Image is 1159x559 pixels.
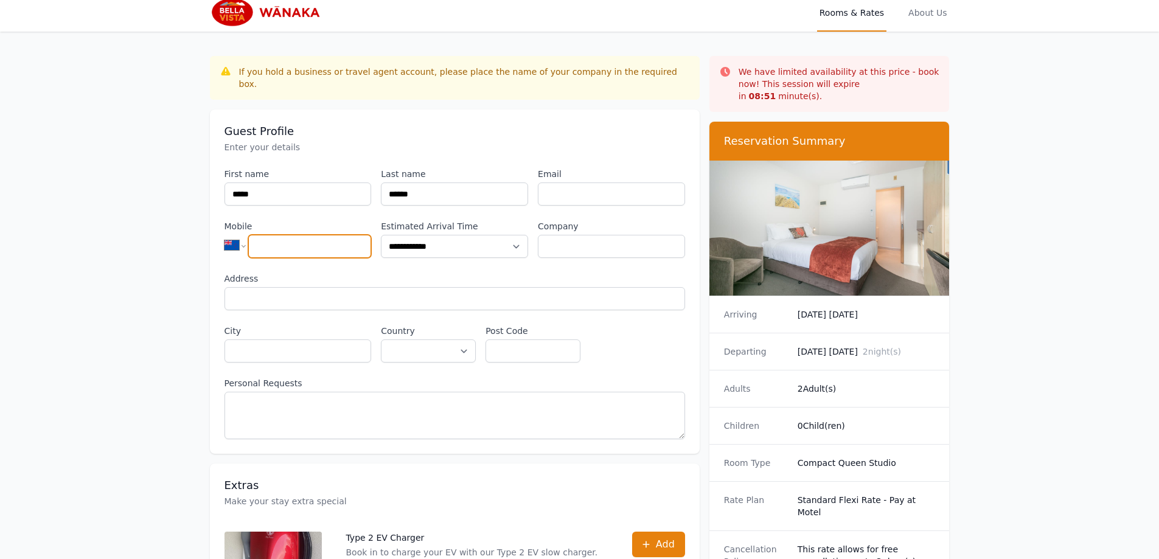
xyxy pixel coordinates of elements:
label: Post Code [486,325,580,337]
dt: Adults [724,383,788,395]
dd: Standard Flexi Rate - Pay at Motel [798,494,935,518]
label: Email [538,168,685,180]
strong: 08 : 51 [749,91,776,101]
label: Last name [381,168,528,180]
h3: Reservation Summary [724,134,935,148]
label: First name [224,168,372,180]
dt: Departing [724,345,788,358]
dd: 0 Child(ren) [798,420,935,432]
dd: 2 Adult(s) [798,383,935,395]
dd: [DATE] [DATE] [798,308,935,321]
dd: Compact Queen Studio [798,457,935,469]
label: Personal Requests [224,377,685,389]
p: Make your stay extra special [224,495,685,507]
dd: [DATE] [DATE] [798,345,935,358]
dt: Room Type [724,457,788,469]
button: Add [632,532,685,557]
p: We have limited availability at this price - book now! This session will expire in minute(s). [739,66,940,102]
span: 2 night(s) [863,347,901,356]
label: Country [381,325,476,337]
label: Estimated Arrival Time [381,220,528,232]
div: If you hold a business or travel agent account, please place the name of your company in the requ... [239,66,690,90]
dt: Children [724,420,788,432]
p: Enter your details [224,141,685,153]
label: Address [224,273,685,285]
dt: Rate Plan [724,494,788,518]
h3: Extras [224,478,685,493]
span: Add [656,537,675,552]
label: Mobile [224,220,372,232]
label: Company [538,220,685,232]
dt: Arriving [724,308,788,321]
img: Compact Queen Studio [709,161,950,296]
p: Type 2 EV Charger [346,532,608,544]
h3: Guest Profile [224,124,685,139]
label: City [224,325,372,337]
